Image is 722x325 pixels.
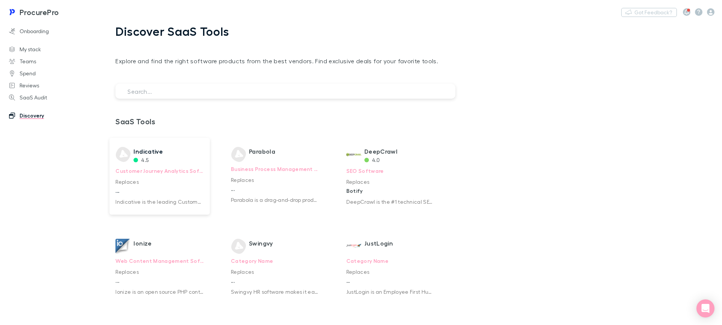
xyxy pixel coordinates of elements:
span: Indicative [133,148,163,155]
a: SaaS Audit [2,92,102,104]
input: Search... [115,84,455,99]
p: Explore and find the right software products from the best vendors. Find exclusive deals for your... [115,56,455,66]
img: Ionize's Logo [115,239,130,254]
p: DeepCrawl is the #1 technical SEO platform for enterprises and SMBs, providing actionable data th... [346,198,435,206]
span: JustLogin [364,240,393,247]
p: JustLogin is an Employee First Human Resource (HR) cloud platform that provides innovative techno... [346,288,435,296]
span: ... [231,278,235,284]
a: Parabola's LogoParabolaBusiness Process Management SoftwareReplaces...Parabola is a drag-and-drop... [225,138,325,215]
p: Replaces [346,178,435,186]
span: Botify [346,188,363,194]
p: Swingvy HR software makes it easy to onboard, pay, reimburse, track, and support your team. [231,288,319,296]
h3: SaaS Tools [115,117,455,126]
span: DeepCrawl [364,148,397,155]
p: Ionize is an open source PHP content management system. [115,288,204,296]
p: Replaces [115,178,204,186]
p: Indicative is the leading Customer Analytics platform that enables product and marketing teams to... [115,198,204,206]
p: Web Content Management Software [115,254,204,268]
p: Category Name [231,254,319,268]
span: 4.5 [141,156,150,164]
img: ProcurePro's Logo [8,8,17,17]
div: Open Intercom Messenger [696,299,714,317]
p: Business Process Management Software [231,162,319,176]
span: Parabola [249,148,275,155]
a: Reviews [2,79,102,92]
h3: ProcurePro [20,8,59,17]
span: ... [231,186,235,192]
a: My stack [2,43,102,55]
span: ... [115,278,119,284]
span: Swingvy [249,240,273,247]
p: Replaces [115,268,204,276]
button: Got Feedback? [621,8,677,17]
a: Swingvy's LogoSwingvyCategory NameReplaces...Swingvy HR software makes it easy to onboard, pay, r... [225,230,325,305]
img: Swingvy's Logo [231,239,246,254]
span: Ionize [133,240,152,247]
p: Parabola is a drag-and-drop productivity tool that runs entirely in your browser. We have a libra... [231,196,319,204]
img: Parabola's Logo [231,147,246,162]
a: Onboarding [2,25,102,37]
a: Discovery [2,110,102,122]
p: Customer Journey Analytics Software [115,164,204,178]
img: JustLogin's Logo [346,239,361,254]
a: Indicative's LogoIndicative4.5Customer Journey Analytics SoftwareReplaces...Indicative is the lea... [109,138,210,215]
a: DeepCrawl's LogoDeepCrawl4.0SEO SoftwareReplacesBotify's LogoBotifyDeepCrawl is the #1 technical ... [340,138,441,215]
img: Indicative's Logo [115,147,130,162]
img: DeepCrawl's Logo [346,147,361,162]
span: ... [346,278,350,284]
a: JustLogin's LogoJustLoginCategory NameReplaces...JustLogin is an Employee First Human Resource (H... [340,230,441,305]
a: Ionize's LogoIonizeWeb Content Management SoftwareReplaces...Ionize is an open source PHP content... [109,230,210,305]
span: ... [115,188,119,194]
p: Replaces [346,268,435,276]
a: ProcurePro [3,3,64,21]
a: Spend [2,67,102,79]
p: Category Name [346,254,435,268]
span: 4.0 [372,156,381,164]
p: Replaces [231,268,319,276]
h1: Discover SaaS Tools [115,24,455,38]
a: Teams [2,55,102,67]
p: SEO Software [346,164,435,178]
p: Replaces [231,176,319,184]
